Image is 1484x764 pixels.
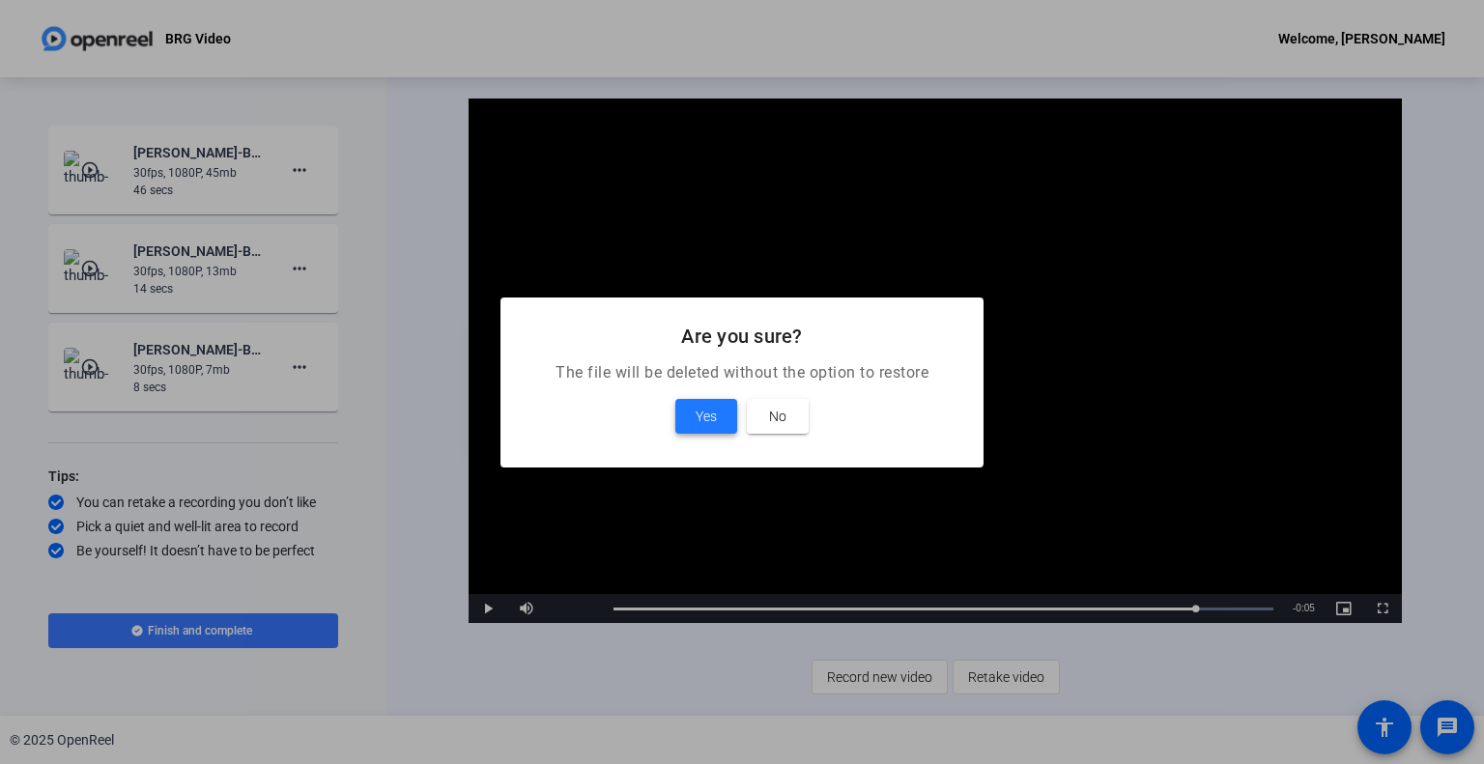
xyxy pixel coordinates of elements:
[696,405,717,428] span: Yes
[524,321,960,352] h2: Are you sure?
[769,405,786,428] span: No
[747,399,809,434] button: No
[524,361,960,384] p: The file will be deleted without the option to restore
[675,399,737,434] button: Yes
